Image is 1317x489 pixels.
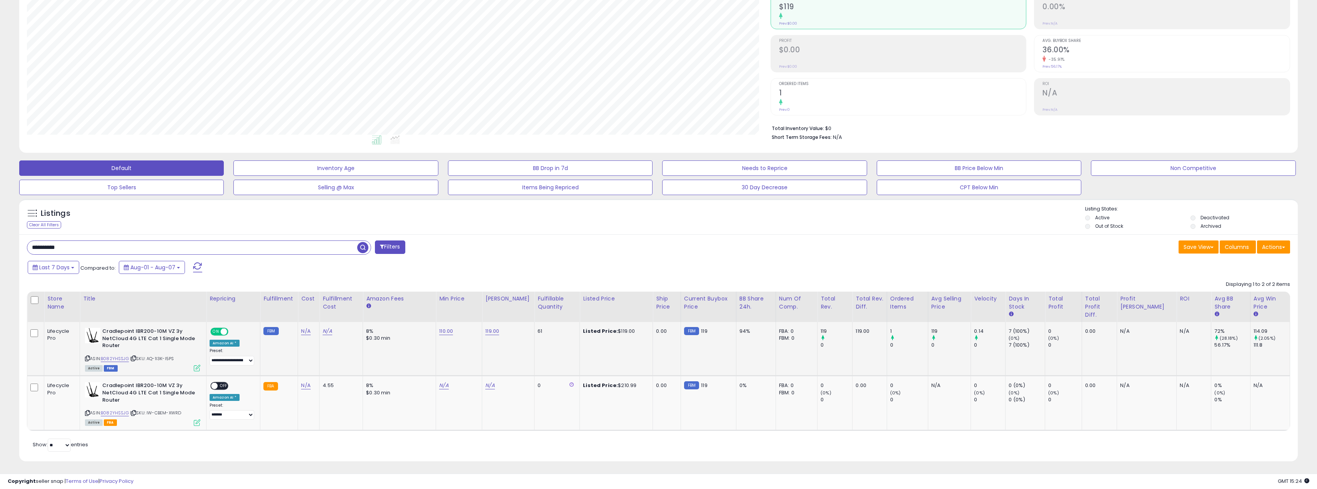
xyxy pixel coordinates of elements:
span: ROI [1042,82,1290,86]
h2: 36.00% [1042,45,1290,56]
div: 0.00 [1085,328,1111,335]
small: (0%) [1009,335,1019,341]
div: Total Profit Diff. [1085,295,1114,319]
div: $0.30 min [366,389,430,396]
label: Out of Stock [1095,223,1123,229]
button: Top Sellers [19,180,224,195]
div: ROI [1180,295,1208,303]
a: N/A [485,382,494,389]
div: 0 [890,342,928,349]
li: $0 [772,123,1284,132]
small: (0%) [1048,335,1059,341]
span: FBA [104,419,117,426]
button: Default [19,160,224,176]
small: (0%) [1009,390,1019,396]
button: Last 7 Days [28,261,79,274]
span: All listings currently available for purchase on Amazon [85,365,103,372]
div: Clear All Filters [27,221,61,229]
button: Needs to Reprice [662,160,867,176]
div: 8% [366,328,430,335]
div: 119.00 [856,328,881,335]
div: Avg BB Share [1214,295,1247,311]
small: (0%) [890,390,901,396]
div: 0 [890,396,928,403]
div: 0 [1048,382,1082,389]
small: FBA [263,382,278,391]
div: 0% [1214,396,1250,403]
div: Total Rev. Diff. [856,295,883,311]
button: Inventory Age [233,160,438,176]
div: 0 [974,382,1005,389]
b: Short Term Storage Fees: [772,134,832,140]
b: Listed Price: [583,327,618,335]
div: 8% [366,382,430,389]
div: Ordered Items [890,295,925,311]
div: Total Profit [1048,295,1079,311]
div: N/A [1120,382,1170,389]
div: 7 (100%) [1009,328,1045,335]
small: FBM [684,381,699,389]
strong: Copyright [8,477,36,485]
b: Listed Price: [583,382,618,389]
a: N/A [301,327,310,335]
div: Amazon Fees [366,295,433,303]
div: $0.30 min [366,335,430,342]
div: 56.17% [1214,342,1250,349]
a: N/A [323,327,332,335]
button: Non Competitive [1091,160,1295,176]
span: | SKU: IW-CBEM-XWRD [130,410,181,416]
label: Deactivated [1200,214,1229,221]
div: 0 [821,382,852,389]
a: B082YHSSJG [101,410,129,416]
div: FBA: 0 [779,382,811,389]
small: (0%) [1048,390,1059,396]
span: Avg. Buybox Share [1042,39,1290,43]
span: Aug-01 - Aug-07 [130,264,175,271]
div: 94% [739,328,770,335]
div: 61 [538,328,574,335]
button: Filters [375,240,405,254]
div: 0 [1048,342,1082,349]
div: Avg Selling Price [931,295,968,311]
span: 119 [701,327,707,335]
div: [PERSON_NAME] [485,295,531,303]
a: N/A [439,382,448,389]
button: Aug-01 - Aug-07 [119,261,185,274]
div: 0 [890,382,928,389]
div: 72% [1214,328,1250,335]
button: Items Being Repriced [448,180,653,195]
div: Store Name [47,295,77,311]
div: Preset: [210,403,254,420]
small: Days In Stock. [1009,311,1013,318]
b: Cradlepoint IBR200-10M VZ 3y NetCloud 4G LTE Cat 1 Single Mode Router [102,328,196,351]
div: 0.00 [856,382,881,389]
small: Prev: 0 [779,107,790,112]
div: 0% [1214,382,1250,389]
small: FBM [684,327,699,335]
div: 119 [931,328,971,335]
div: 114.09 [1254,328,1290,335]
div: Fulfillment Cost [323,295,360,311]
div: Amazon AI * [210,394,240,401]
div: 111.8 [1254,342,1290,349]
div: ASIN: [85,328,200,371]
div: 0 [538,382,574,389]
a: Privacy Policy [100,477,133,485]
span: OFF [218,383,230,389]
div: FBA: 0 [779,328,811,335]
small: Avg Win Price. [1254,311,1258,318]
div: N/A [1180,382,1205,389]
b: Cradlepoint IBR200-10M VZ 3y NetCloud 4G LTE Cat 1 Single Mode Router [102,382,196,406]
img: 31d0rJYk6lL._SL40_.jpg [85,382,100,397]
b: Total Inventory Value: [772,125,824,132]
span: N/A [833,134,842,141]
span: OFF [227,329,240,335]
small: Prev: $0.00 [779,64,797,69]
div: $210.99 [583,382,647,389]
span: FBM [104,365,118,372]
div: 0 [974,342,1005,349]
span: | SKU: AQ-1I3K-I5PS [130,355,174,362]
button: CPT Below Min [877,180,1081,195]
div: Amazon AI * [210,340,240,347]
span: 119 [701,382,707,389]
